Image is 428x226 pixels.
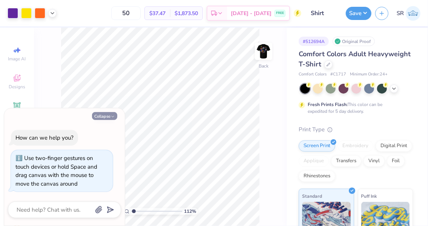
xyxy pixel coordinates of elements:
[387,155,405,167] div: Foil
[397,9,404,18] span: SR
[15,134,74,141] div: How can we help you?
[361,192,377,200] span: Puff Ink
[397,6,420,21] a: SR
[15,154,97,188] div: Use two-finger gestures on touch devices or hold Space and drag canvas with the mouse to move the...
[9,84,25,90] span: Designs
[346,7,371,20] button: Save
[256,44,271,59] img: Back
[92,112,117,120] button: Collapse
[111,6,141,20] input: – –
[299,49,411,69] span: Comfort Colors Adult Heavyweight T-Shirt
[364,155,385,167] div: Vinyl
[305,6,342,21] input: Untitled Design
[376,140,412,152] div: Digital Print
[308,101,400,115] div: This color can be expedited for 5 day delivery.
[331,155,361,167] div: Transfers
[175,9,198,17] span: $1,873.50
[406,6,420,21] img: Silvia Romero
[302,192,322,200] span: Standard
[299,37,329,46] div: # 512694A
[276,11,284,16] span: FREE
[299,171,335,182] div: Rhinestones
[299,71,327,78] span: Comfort Colors
[299,125,413,134] div: Print Type
[330,71,346,78] span: # C1717
[184,208,196,215] span: 112 %
[337,140,373,152] div: Embroidery
[299,140,335,152] div: Screen Print
[231,9,272,17] span: [DATE] - [DATE]
[299,155,329,167] div: Applique
[259,63,268,69] div: Back
[8,56,26,62] span: Image AI
[308,101,348,108] strong: Fresh Prints Flash:
[149,9,166,17] span: $37.47
[350,71,388,78] span: Minimum Order: 24 +
[333,37,375,46] div: Original Proof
